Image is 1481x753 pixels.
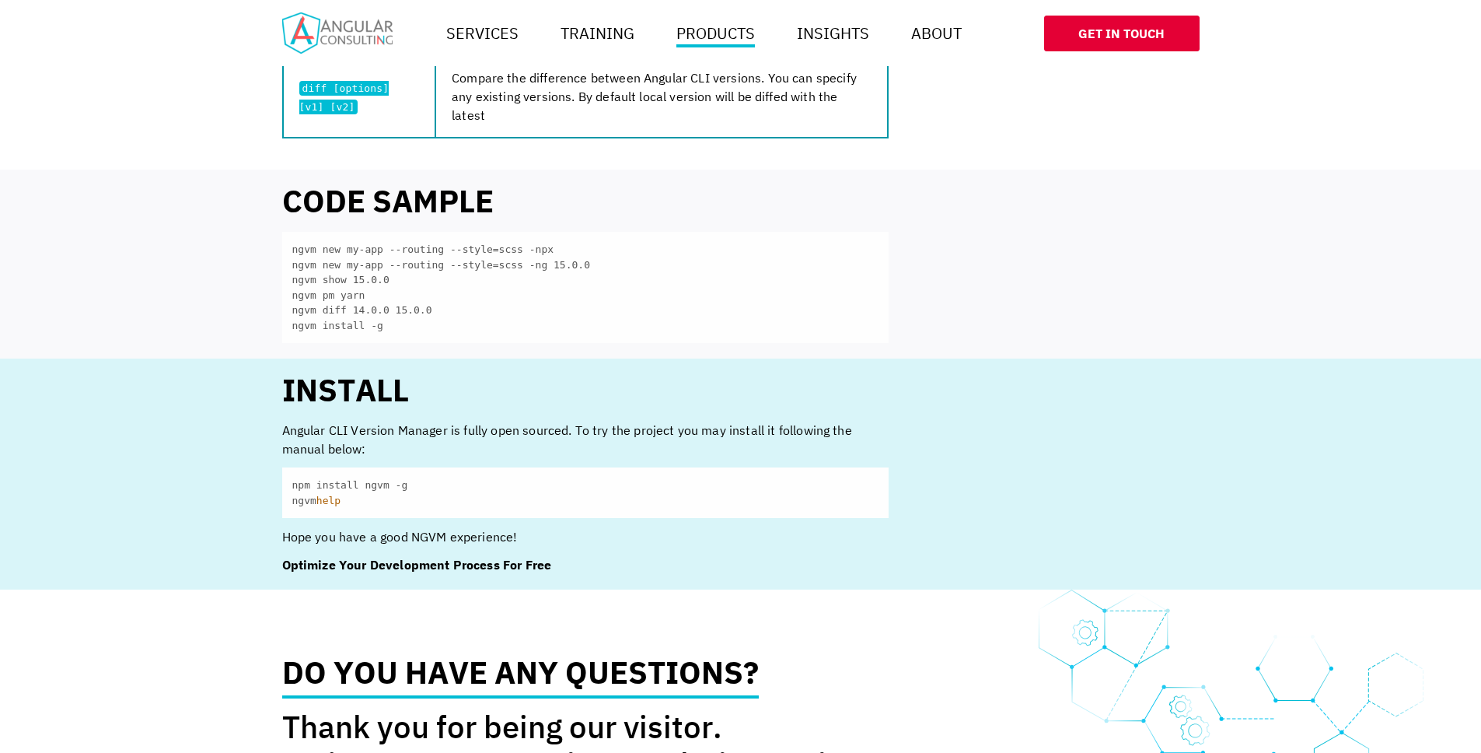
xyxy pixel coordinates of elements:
p: Hope you have a good NGVM experience! [282,527,889,546]
a: Insights [791,18,875,49]
a: Get In Touch [1044,16,1200,51]
code: diff [options] [v1] [v2] [299,81,389,114]
img: Home [282,12,393,54]
span: help [316,495,341,506]
strong: Optimize Your Development Process For Free [282,557,552,573]
h2: Do you have any questions? [282,657,759,699]
h2: Code sample [282,185,889,216]
a: Training [554,18,641,49]
h2: Install [282,374,889,405]
a: About [905,18,968,49]
p: Angular CLI Version Manager is fully open sourced. To try the project you may install it followin... [282,421,889,458]
a: Products [670,18,761,49]
code: ngvm new my-app --routing --style=scss -npx ngvm new my-app --routing --style=scss -ng 15.0.0 ngv... [282,232,889,343]
td: Compare the difference between Angular CLI versions. You can specify any existing versions. By de... [435,55,887,138]
code: npm install ngvm -g ngvm [282,468,889,518]
a: Services [440,18,525,49]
